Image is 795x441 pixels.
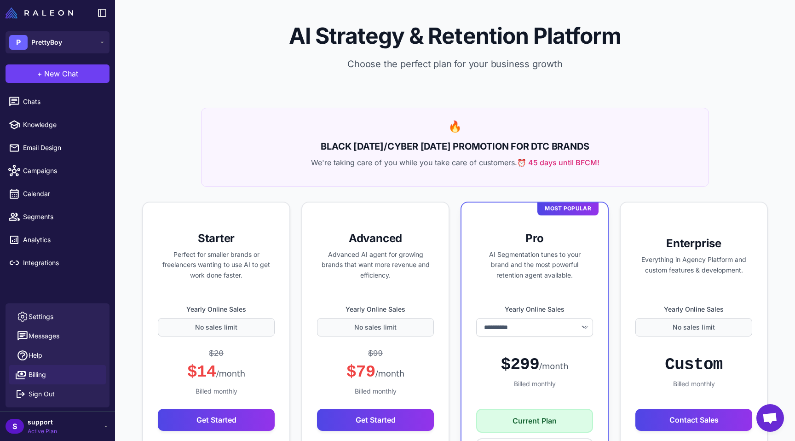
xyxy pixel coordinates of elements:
[29,350,42,360] span: Help
[476,304,593,314] label: Yearly Online Sales
[476,250,593,281] p: AI Segmentation tunes to your brand and the most powerful retention agent available.
[346,362,404,383] div: $79
[44,68,78,79] span: New Chat
[375,369,404,378] span: /month
[130,57,780,71] p: Choose the perfect plan for your business growth
[6,31,109,53] button: PPrettyBoy
[158,231,275,246] h3: Starter
[213,139,697,153] h2: BLACK [DATE]/CYBER [DATE] PROMOTION FOR DTC BRANDS
[158,304,275,314] label: Yearly Online Sales
[23,212,104,222] span: Segments
[635,304,752,314] label: Yearly Online Sales
[23,189,104,199] span: Calendar
[4,230,111,250] a: Analytics
[317,250,434,281] p: Advanced AI agent for growing brands that want more revenue and efficiency.
[635,379,752,389] div: Billed monthly
[635,409,752,431] button: Contact Sales
[6,7,73,18] img: Raleon Logo
[213,157,697,168] p: We're taking care of you while you take care of customers.
[216,369,245,378] span: /month
[665,354,722,375] div: Custom
[317,386,434,396] div: Billed monthly
[9,346,106,365] a: Help
[317,409,434,431] button: Get Started
[195,322,237,332] span: No sales limit
[23,166,104,176] span: Campaigns
[158,386,275,396] div: Billed monthly
[29,389,55,399] span: Sign Out
[476,409,593,433] button: Current Plan
[29,331,59,341] span: Messages
[130,22,780,50] h1: AI Strategy & Retention Platform
[4,115,111,134] a: Knowledge
[9,35,28,50] div: P
[29,370,46,380] span: Billing
[635,236,752,251] h3: Enterprise
[158,409,275,431] button: Get Started
[673,322,715,332] span: No sales limit
[158,250,275,281] p: Perfect for smaller brands or freelancers wanting to use AI to get work done faster.
[23,143,104,153] span: Email Design
[4,138,111,157] a: Email Design
[476,231,593,246] h3: Pro
[209,348,224,360] div: $20
[9,326,106,346] button: Messages
[517,157,599,168] span: ⏰ 45 days until BFCM!
[9,384,106,404] button: Sign Out
[476,379,593,389] div: Billed monthly
[28,427,57,435] span: Active Plan
[23,97,104,107] span: Chats
[187,362,245,383] div: $14
[6,64,109,83] button: +New Chat
[539,361,568,371] span: /month
[29,312,53,322] span: Settings
[4,207,111,226] a: Segments
[31,37,62,47] span: PrettyBoy
[354,322,397,332] span: No sales limit
[368,348,383,360] div: $99
[4,92,111,111] a: Chats
[23,235,104,245] span: Analytics
[6,7,77,18] a: Raleon Logo
[4,253,111,273] a: Integrations
[537,202,599,215] div: Most Popular
[448,120,462,133] span: 🔥
[6,419,24,434] div: S
[23,120,104,130] span: Knowledge
[756,404,784,432] div: Open chat
[317,231,434,246] h3: Advanced
[635,255,752,276] p: Everything in Agency Platform and custom features & development.
[4,161,111,180] a: Campaigns
[23,258,104,268] span: Integrations
[317,304,434,314] label: Yearly Online Sales
[37,68,42,79] span: +
[4,184,111,203] a: Calendar
[501,354,569,375] div: $299
[28,417,57,427] span: support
